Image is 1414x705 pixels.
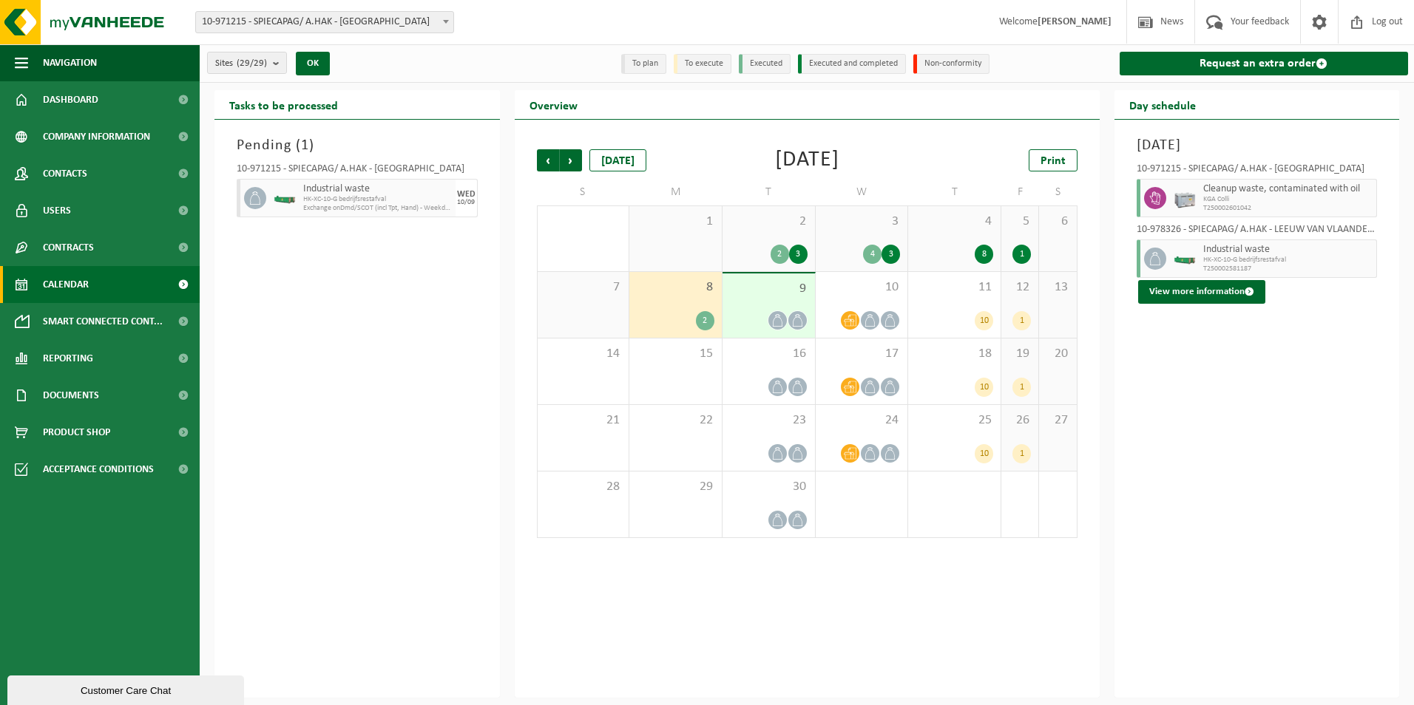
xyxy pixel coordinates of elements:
span: Cleanup waste, contaminated with oil [1203,183,1373,195]
td: F [1001,179,1039,205]
li: To plan [621,54,666,74]
span: 12 [1009,279,1031,296]
span: 13 [1046,279,1069,296]
h2: Tasks to be processed [214,90,353,119]
div: 3 [882,245,900,264]
count: (29/29) [237,58,267,68]
span: Print [1041,155,1066,167]
td: T [723,179,816,205]
span: 7 [545,279,622,296]
span: Calendar [43,266,89,303]
span: HK-XC-10-G bedrijfsrestafval [303,195,452,204]
img: HK-XC-10-GN-00 [274,193,296,204]
span: 17 [823,346,901,362]
a: Print [1029,149,1078,171]
span: 20 [1046,346,1069,362]
span: 1 [637,214,714,230]
span: Previous [537,149,559,171]
div: 10/09 [457,199,475,206]
span: Industrial waste [303,183,452,195]
div: 2 [771,245,789,264]
a: Request an extra order [1120,52,1409,75]
div: 10 [975,444,993,463]
span: 2 [730,214,808,230]
div: 8 [975,245,993,264]
span: 19 [1009,346,1031,362]
span: 28 [545,479,622,495]
div: 10 [975,311,993,330]
span: 18 [916,346,993,362]
span: 15 [637,346,714,362]
span: 9 [730,281,808,297]
span: 11 [916,279,993,296]
span: 27 [1046,412,1069,429]
span: Industrial waste [1203,244,1373,256]
span: Next [560,149,582,171]
div: 10-971215 - SPIECAPAG/ A.HAK - [GEOGRAPHIC_DATA] [1137,164,1378,179]
td: T [908,179,1001,205]
span: 23 [730,412,808,429]
button: Sites(29/29) [207,52,287,74]
td: S [1039,179,1077,205]
span: 29 [637,479,714,495]
span: 24 [823,412,901,429]
span: 5 [1009,214,1031,230]
span: Navigation [43,44,97,81]
span: 21 [545,412,622,429]
td: W [816,179,909,205]
span: 1 [301,138,309,153]
div: 1 [1012,245,1031,264]
strong: [PERSON_NAME] [1038,16,1112,27]
span: 22 [637,412,714,429]
span: 25 [916,412,993,429]
td: S [537,179,630,205]
span: Company information [43,118,150,155]
span: 30 [730,479,808,495]
span: Dashboard [43,81,98,118]
div: 1 [1012,311,1031,330]
img: HK-XC-10-GN-00 [1174,253,1196,265]
span: 3 [823,214,901,230]
td: M [629,179,723,205]
span: Smart connected cont... [43,303,163,340]
li: Executed [739,54,791,74]
span: KGA Colli [1203,195,1373,204]
span: Users [43,192,71,229]
li: Executed and completed [798,54,906,74]
h2: Overview [515,90,592,119]
span: 26 [1009,412,1031,429]
div: [DATE] [775,149,839,171]
span: 6 [1046,214,1069,230]
div: 3 [789,245,808,264]
span: 16 [730,346,808,362]
span: 10-971215 - SPIECAPAG/ A.HAK - BRUGGE [196,12,453,33]
span: T250002601042 [1203,204,1373,213]
div: 10 [975,378,993,397]
span: T250002581187 [1203,265,1373,273]
button: OK [296,52,330,75]
span: Reporting [43,340,93,377]
h2: Day schedule [1114,90,1211,119]
span: Exchange onDmd/SCOT (incl Tpt, Hand) - Weekday - HK (Exch) [303,204,452,213]
div: 10-971215 - SPIECAPAG/ A.HAK - [GEOGRAPHIC_DATA] [237,164,478,179]
span: Contacts [43,155,87,192]
li: To execute [674,54,731,74]
div: 4 [863,245,882,264]
img: PB-LB-0680-HPE-GY-11 [1174,187,1196,209]
span: 8 [637,279,714,296]
div: 1 [1012,378,1031,397]
span: 10 [823,279,901,296]
button: View more information [1138,280,1265,304]
h3: [DATE] [1137,134,1378,157]
span: Contracts [43,229,94,266]
span: Documents [43,377,99,414]
div: 2 [696,311,714,330]
span: Product Shop [43,414,110,451]
span: 14 [545,346,622,362]
span: 4 [916,214,993,230]
li: Non-conformity [913,54,990,74]
span: Acceptance conditions [43,451,154,488]
h3: Pending ( ) [237,134,478,157]
div: [DATE] [589,149,646,171]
